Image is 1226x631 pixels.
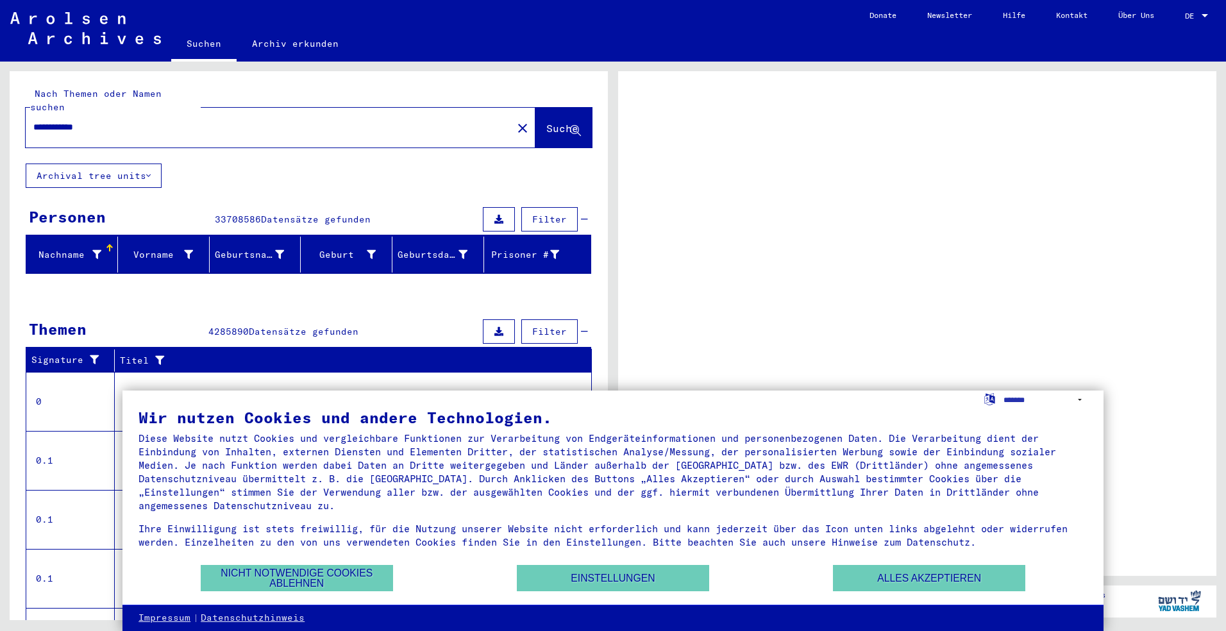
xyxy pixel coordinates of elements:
[1003,391,1087,409] select: Sprache auswählen
[139,522,1087,549] div: Ihre Einwilligung ist stets freiwillig, für die Nutzung unserer Website nicht erforderlich und ka...
[139,410,1087,425] div: Wir nutzen Cookies und andere Technologien.
[1185,12,1199,21] span: DE
[306,244,392,265] div: Geburt‏
[208,326,249,337] span: 4285890
[26,431,115,490] td: 0.1
[29,317,87,341] div: Themen
[26,164,162,188] button: Archival tree units
[392,237,484,273] mat-header-cell: Geburtsdatum
[237,28,354,59] a: Archiv erkunden
[510,115,535,140] button: Clear
[301,237,392,273] mat-header-cell: Geburt‏
[532,214,567,225] span: Filter
[517,565,709,591] button: Einstellungen
[31,350,117,371] div: Signature
[31,353,105,367] div: Signature
[521,207,578,231] button: Filter
[833,565,1025,591] button: Alles akzeptieren
[484,237,591,273] mat-header-cell: Prisoner #
[398,248,467,262] div: Geburtsdatum
[123,244,209,265] div: Vorname
[26,549,115,608] td: 0.1
[139,612,190,625] a: Impressum
[215,244,301,265] div: Geburtsname
[201,612,305,625] a: Datenschutzhinweis
[215,214,261,225] span: 33708586
[1155,585,1204,617] img: yv_logo.png
[489,244,575,265] div: Prisoner #
[261,214,371,225] span: Datensätze gefunden
[201,565,393,591] button: Nicht notwendige Cookies ablehnen
[26,372,115,431] td: 0
[210,237,301,273] mat-header-cell: Geburtsname
[249,326,358,337] span: Datensätze gefunden
[139,432,1087,512] div: Diese Website nutzt Cookies und vergleichbare Funktionen zur Verarbeitung von Endgeräteinformatio...
[489,248,559,262] div: Prisoner #
[29,205,106,228] div: Personen
[31,244,117,265] div: Nachname
[532,326,567,337] span: Filter
[546,122,578,135] span: Suche
[30,88,162,113] mat-label: Nach Themen oder Namen suchen
[31,248,101,262] div: Nachname
[10,12,161,44] img: Arolsen_neg.svg
[123,248,193,262] div: Vorname
[120,350,579,371] div: Titel
[120,354,566,367] div: Titel
[398,244,483,265] div: Geburtsdatum
[306,248,376,262] div: Geburt‏
[983,392,996,405] label: Sprache auswählen
[171,28,237,62] a: Suchen
[515,121,530,136] mat-icon: close
[118,237,210,273] mat-header-cell: Vorname
[26,237,118,273] mat-header-cell: Nachname
[521,319,578,344] button: Filter
[26,490,115,549] td: 0.1
[535,108,592,147] button: Suche
[215,248,285,262] div: Geburtsname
